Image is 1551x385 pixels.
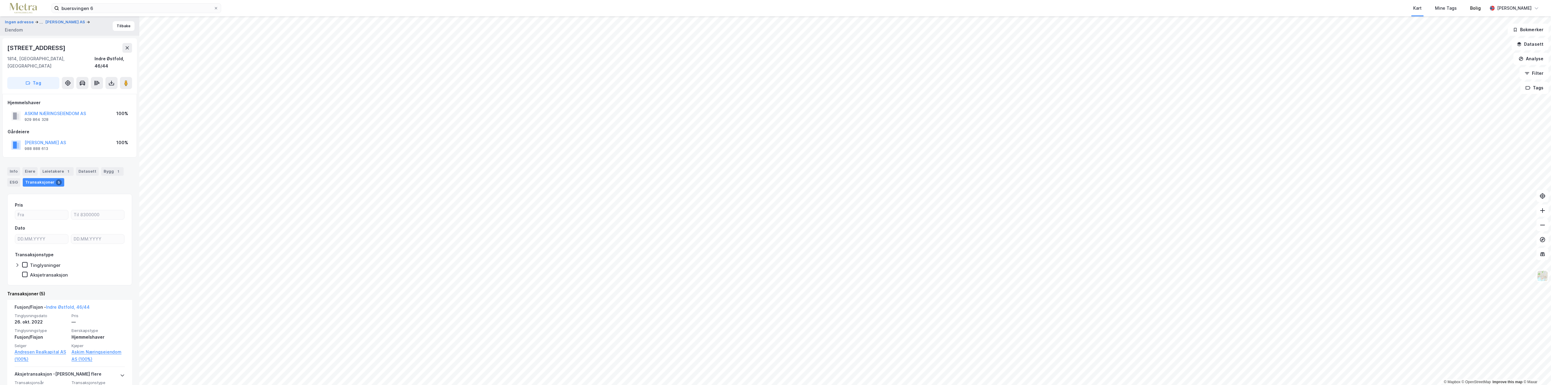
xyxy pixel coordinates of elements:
button: Tags [1520,82,1549,94]
span: Tinglysningstype [15,328,68,333]
div: Transaksjoner [23,178,64,187]
div: Dato [15,224,25,232]
img: metra-logo.256734c3b2bbffee19d4.png [10,3,37,14]
div: Aksjetransaksjon [30,272,68,278]
a: Andresen Realkapital AS (100%) [15,348,68,363]
span: Eierskapstype [71,328,125,333]
div: Indre Østfold, 46/44 [95,55,132,70]
input: DD.MM.YYYY [71,234,124,244]
div: Transaksjonstype [15,251,54,258]
div: Gårdeiere [8,128,132,135]
div: Leietakere [40,167,74,176]
div: 100% [116,110,128,117]
div: Pris [15,201,23,209]
iframe: Chat Widget [1415,141,1551,385]
div: 988 888 613 [25,146,48,151]
div: Hjemmelshaver [8,99,132,106]
a: Askim Næringseiendom AS (100%) [71,348,125,363]
div: 5 [56,179,62,185]
span: Selger [15,343,68,348]
div: Kart [1413,5,1422,12]
div: 1 [115,168,121,174]
button: Tag [7,77,59,89]
div: Mine Tags [1435,5,1457,12]
div: 26. okt. 2022 [15,318,68,326]
button: Tilbake [113,21,135,31]
div: 1814, [GEOGRAPHIC_DATA], [GEOGRAPHIC_DATA] [7,55,95,70]
div: Eiendom [5,26,23,34]
span: Pris [71,313,125,318]
div: — [71,318,125,326]
div: Transaksjoner (5) [7,290,132,297]
div: Kontrollprogram for chat [1415,141,1551,385]
span: Tinglysningsdato [15,313,68,318]
button: Bokmerker [1508,24,1549,36]
input: DD.MM.YYYY [15,234,68,244]
button: Filter [1519,67,1549,79]
div: Datasett [76,167,99,176]
div: [STREET_ADDRESS] [7,43,67,53]
div: Aksjetransaksjon - [PERSON_NAME] flere [15,370,101,380]
input: Fra [15,210,68,219]
div: Hjemmelshaver [71,334,125,341]
input: Søk på adresse, matrikkel, gårdeiere, leietakere eller personer [59,4,214,13]
div: [PERSON_NAME] [1497,5,1532,12]
div: 100% [116,139,128,146]
div: ... [39,18,43,26]
button: Datasett [1512,38,1549,50]
div: Eiere [22,167,38,176]
div: Tinglysninger [30,262,61,268]
div: Fusjon/Fisjon [15,334,68,341]
div: Fusjon/Fisjon - [15,304,90,313]
button: [PERSON_NAME] AS [45,19,86,25]
div: Info [7,167,20,176]
span: Kjøper [71,343,125,348]
div: 929 864 328 [25,117,48,122]
div: Bygg [101,167,124,176]
div: 1 [65,168,71,174]
input: Til 8300000 [71,210,124,219]
a: Indre Østfold, 46/44 [46,304,90,310]
button: Analyse [1513,53,1549,65]
div: Bolig [1470,5,1481,12]
button: Ingen adresse [5,18,35,26]
div: ESG [7,178,20,187]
